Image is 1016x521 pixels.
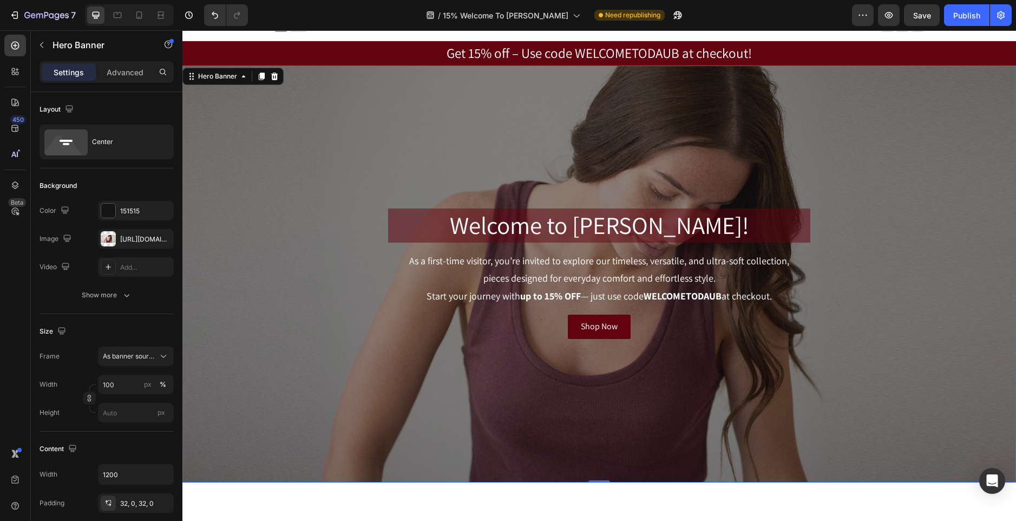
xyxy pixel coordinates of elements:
input: px [98,403,174,422]
button: px [156,378,169,391]
div: Layout [40,102,76,117]
strong: up to 15% OFF [338,259,398,272]
label: Width [40,380,57,389]
span: / [438,10,441,21]
p: Settings [54,67,84,78]
button: % [141,378,154,391]
p: pieces designed for everyday comfort and effortless style. Start your journey with — just use cod... [93,239,740,275]
strong: WELCOMETODAUB [461,259,539,272]
div: px [144,380,152,389]
label: Frame [40,351,60,361]
p: Shop Now [398,289,435,304]
button: Publish [944,4,989,26]
div: Background [40,181,77,191]
div: Show more [82,290,132,301]
label: Height [40,408,60,418]
span: Save [913,11,931,20]
span: 15% Welcome To [PERSON_NAME] [443,10,568,21]
div: Add... [120,263,171,272]
div: Hero Banner [14,41,57,51]
div: Image [40,232,74,246]
div: Beta [8,198,26,207]
div: 32, 0, 32, 0 [120,499,171,509]
input: px% [98,375,174,394]
button: As banner source [98,347,174,366]
div: Video [40,260,72,275]
p: As a first-time visitor, you’re invited to explore our timeless, versatile, and ultra-soft collec... [93,222,740,239]
iframe: Design area [182,30,1016,521]
button: Show more [40,285,174,305]
div: Size [40,324,68,339]
div: Width [40,470,57,479]
p: Hero Banner [53,38,145,51]
div: 151515 [120,206,171,216]
p: Advanced [107,67,143,78]
span: Need republishing [605,10,660,20]
input: Auto [99,465,173,484]
div: % [160,380,166,389]
div: Undo/Redo [204,4,248,26]
div: Open Intercom Messenger [979,468,1005,494]
h2: Welcome to [PERSON_NAME]! [206,178,628,212]
div: [URL][DOMAIN_NAME] [120,235,171,244]
div: Padding [40,498,64,508]
div: Color [40,204,71,218]
span: As banner source [103,351,156,361]
p: 7 [71,9,76,22]
div: Center [92,129,158,154]
button: Save [904,4,940,26]
a: Shop Now [385,284,448,309]
div: Content [40,442,79,457]
button: 7 [4,4,81,26]
div: Publish [953,10,980,21]
div: 450 [10,115,26,124]
span: px [158,408,165,416]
